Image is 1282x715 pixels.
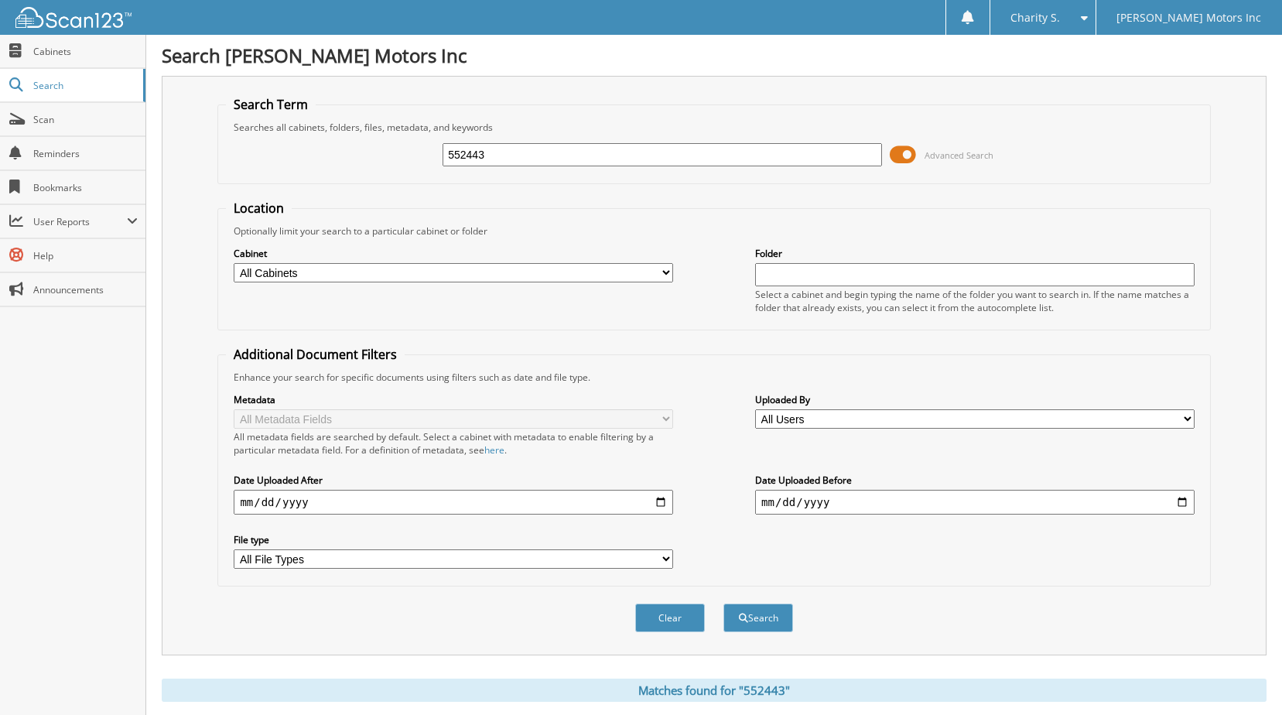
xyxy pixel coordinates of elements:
h1: Search [PERSON_NAME] Motors Inc [162,43,1267,68]
label: Date Uploaded After [234,474,673,487]
div: Searches all cabinets, folders, files, metadata, and keywords [226,121,1202,134]
img: scan123-logo-white.svg [15,7,132,28]
span: Bookmarks [33,181,138,194]
span: Help [33,249,138,262]
span: Charity S. [1010,13,1060,22]
span: Cabinets [33,45,138,58]
span: Scan [33,113,138,126]
div: Select a cabinet and begin typing the name of the folder you want to search in. If the name match... [755,288,1195,314]
button: Clear [635,604,705,632]
span: Advanced Search [925,149,993,161]
div: Enhance your search for specific documents using filters such as date and file type. [226,371,1202,384]
legend: Location [226,200,292,217]
label: Metadata [234,393,673,406]
label: Cabinet [234,247,673,260]
button: Search [723,604,793,632]
span: Announcements [33,283,138,296]
span: Search [33,79,135,92]
label: Uploaded By [755,393,1195,406]
label: Folder [755,247,1195,260]
span: Reminders [33,147,138,160]
div: Optionally limit your search to a particular cabinet or folder [226,224,1202,238]
div: All metadata fields are searched by default. Select a cabinet with metadata to enable filtering b... [234,430,673,457]
input: start [234,490,673,515]
legend: Search Term [226,96,316,113]
span: [PERSON_NAME] Motors Inc [1116,13,1261,22]
div: Matches found for "552443" [162,679,1267,702]
label: File type [234,533,673,546]
span: User Reports [33,215,127,228]
legend: Additional Document Filters [226,346,405,363]
input: end [755,490,1195,515]
label: Date Uploaded Before [755,474,1195,487]
a: here [484,443,504,457]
